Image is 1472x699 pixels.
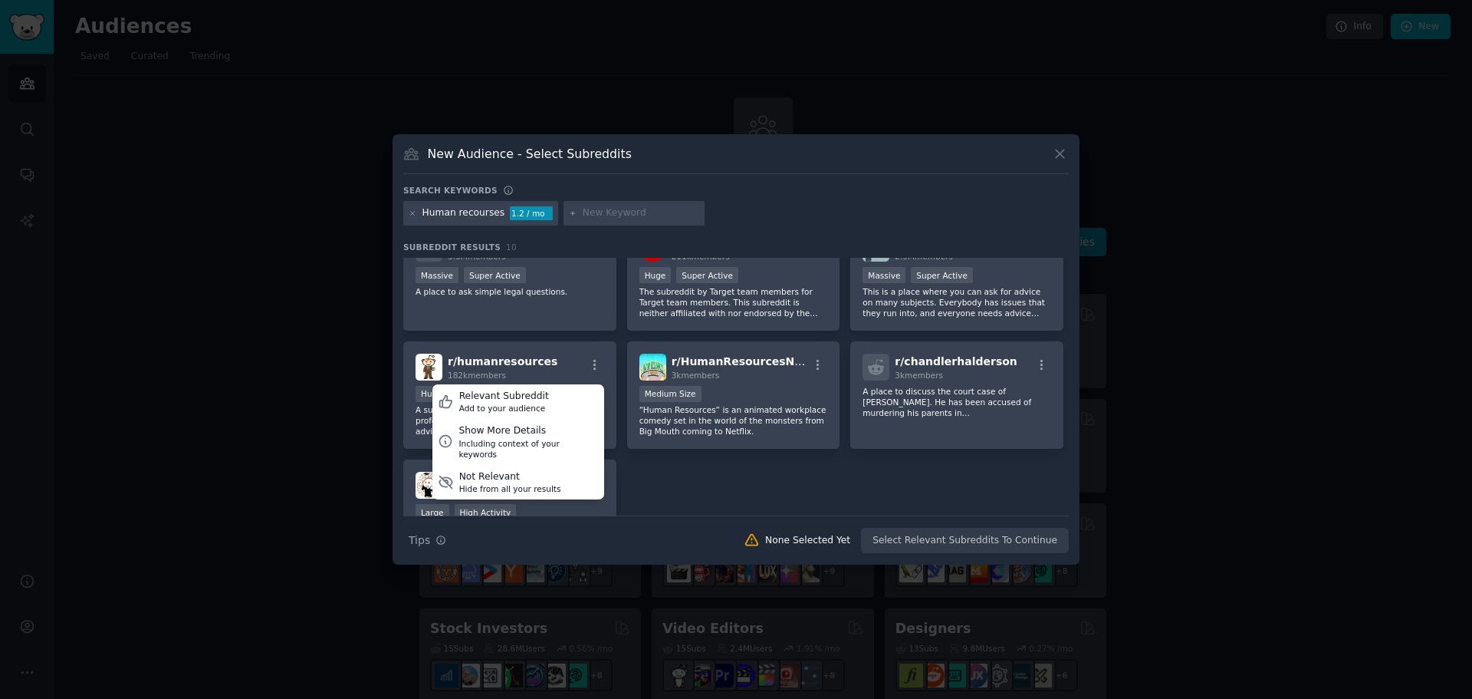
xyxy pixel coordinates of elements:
h3: Search keywords [403,185,498,196]
p: A subreddit for Human Resources professionals: come here to seek career advice, ask questions and... [416,404,604,437]
div: Massive [416,267,458,283]
div: Huge [416,386,448,402]
p: A place to discuss the court case of [PERSON_NAME]. He has been accused of murdering his parents ... [863,386,1051,418]
div: Massive [863,267,905,283]
span: Tips [409,532,430,549]
div: High Activity [455,504,517,520]
span: Subreddit Results [403,242,501,252]
span: 3k members [672,371,720,380]
div: Huge [639,267,672,283]
div: Super Active [676,267,738,283]
p: The subreddit by Target team members for Target team members. This subreddit is neither affiliate... [639,286,828,318]
span: r/ humanresources [448,355,557,368]
div: Human recourses [422,206,505,220]
span: 182k members [448,371,506,380]
div: Medium Size [639,386,701,402]
span: r/ chandlerhalderson [895,355,1017,368]
div: Including context of your keywords [458,438,598,460]
input: New Keyword [583,206,699,220]
img: humanresources [416,354,442,381]
span: 3k members [895,371,943,380]
div: 1.2 / mo [510,206,553,220]
div: Hide from all your results [459,483,561,494]
p: “Human Resources” is an animated workplace comedy set in the world of the monsters from Big Mouth... [639,404,828,437]
div: Super Active [911,267,973,283]
div: None Selected Yet [765,534,850,548]
h3: New Audience - Select Subreddits [428,146,632,162]
p: This is a place where you can ask for advice on many subjects. Everybody has issues that they run... [863,286,1051,318]
div: Not Relevant [459,470,561,484]
span: 10 [506,242,517,252]
button: Tips [403,527,452,554]
img: HumanResourcesNetflix [639,354,666,381]
span: r/ HumanResourcesNetflix [672,355,826,368]
div: Large [416,504,449,520]
img: OntarioUniversities [416,472,442,499]
p: A place to ask simple legal questions. [416,286,604,297]
div: Add to your audience [459,403,549,414]
div: Show More Details [458,424,598,438]
div: Super Active [464,267,526,283]
div: Relevant Subreddit [459,390,549,404]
